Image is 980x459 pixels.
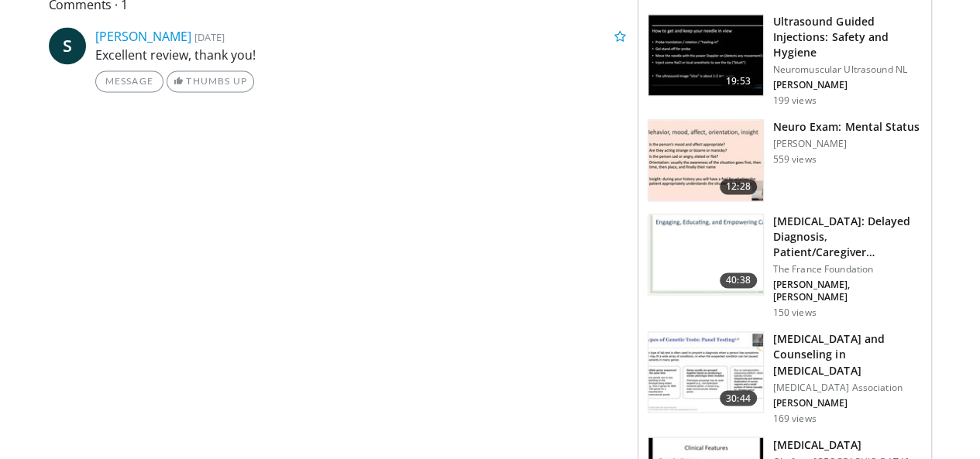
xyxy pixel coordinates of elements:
[95,46,626,64] p: Excellent review, thank you!
[773,307,817,319] p: 150 views
[773,331,922,378] h3: [MEDICAL_DATA] and Counseling in [MEDICAL_DATA]
[194,30,225,44] small: [DATE]
[773,396,922,409] p: [PERSON_NAME]
[773,153,817,166] p: 559 views
[95,28,191,45] a: [PERSON_NAME]
[720,272,757,288] span: 40:38
[773,412,817,424] p: 169 views
[773,14,922,60] h3: Ultrasound Guided Injections: Safety and Hygiene
[648,331,922,424] a: 30:44 [MEDICAL_DATA] and Counseling in [MEDICAL_DATA] [MEDICAL_DATA] Association [PERSON_NAME] 16...
[773,63,922,76] p: Neuromuscular Ultrasound NL
[773,79,922,91] p: [PERSON_NAME]
[773,138,920,150] p: [PERSON_NAME]
[648,214,922,319] a: 40:38 [MEDICAL_DATA]: Delayed Diagnosis, Patient/Caregiver Perspectives & T… The France Foundatio...
[648,119,922,201] a: 12:28 Neuro Exam: Mental Status [PERSON_NAME] 559 views
[648,214,763,295] img: 215d40c0-531e-4491-8acc-16fae2e652d2.150x105_q85_crop-smart_upscale.jpg
[773,437,909,452] h3: [MEDICAL_DATA]
[648,14,922,107] a: 19:53 Ultrasound Guided Injections: Safety and Hygiene Neuromuscular Ultrasound NL [PERSON_NAME] ...
[648,15,763,95] img: ca49aa2d-5358-4fdd-b286-fd2815168458.150x105_q85_crop-smart_upscale.jpg
[773,279,922,303] p: [PERSON_NAME], [PERSON_NAME]
[720,74,757,89] span: 19:53
[49,27,86,64] a: S
[773,94,817,107] p: 199 views
[773,381,922,393] p: [MEDICAL_DATA] Association
[773,119,920,135] h3: Neuro Exam: Mental Status
[720,390,757,406] span: 30:44
[648,332,763,413] img: 64aa20b7-da4c-4ba8-a980-7c6ae41c9aba.150x105_q85_crop-smart_upscale.jpg
[167,70,254,92] a: Thumbs Up
[773,263,922,276] p: The France Foundation
[773,214,922,260] h3: [MEDICAL_DATA]: Delayed Diagnosis, Patient/Caregiver Perspectives & T…
[648,120,763,200] img: 45adca53-64a0-4850-a481-a65df6f8f7ea.150x105_q85_crop-smart_upscale.jpg
[95,70,163,92] a: Message
[720,179,757,194] span: 12:28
